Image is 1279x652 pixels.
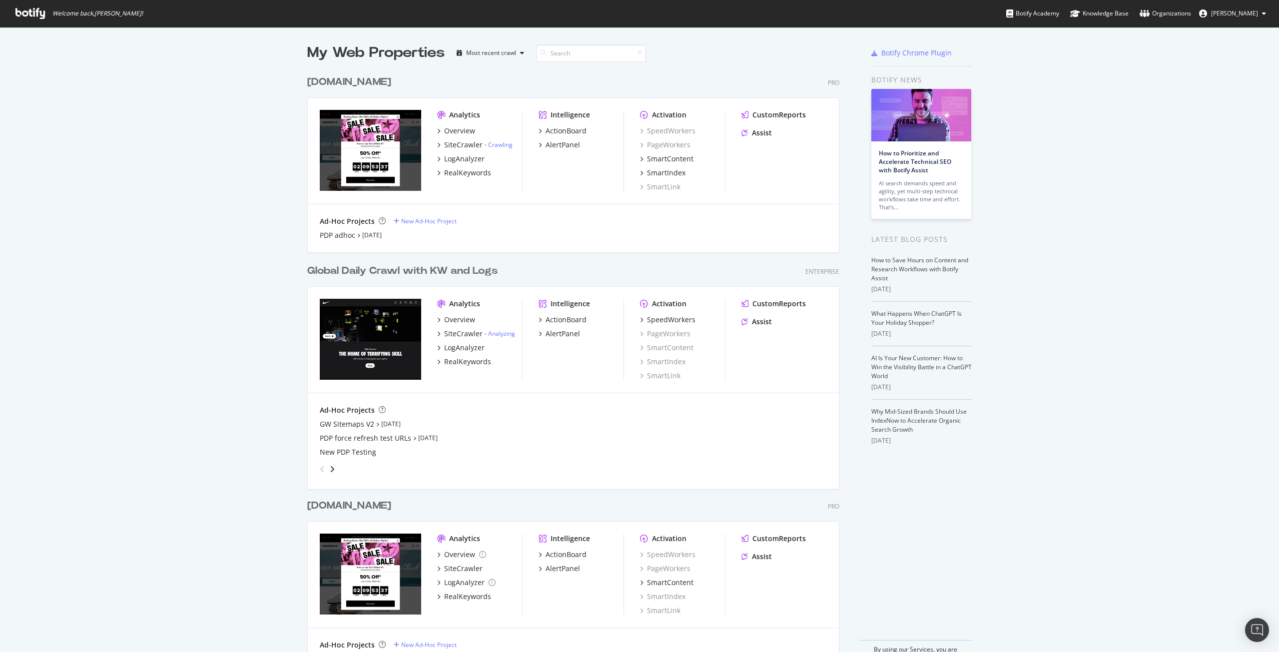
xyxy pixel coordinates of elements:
[437,550,486,560] a: Overview
[640,578,693,588] a: SmartContent
[741,534,806,544] a: CustomReports
[485,329,515,338] div: -
[652,110,686,120] div: Activation
[444,315,475,325] div: Overview
[871,285,972,294] div: [DATE]
[444,550,475,560] div: Overview
[401,217,457,225] div: New Ad-Hoc Project
[52,9,143,17] span: Welcome back, [PERSON_NAME] !
[640,357,685,367] a: SmartIndex
[741,299,806,309] a: CustomReports
[871,74,972,85] div: Botify news
[449,534,480,544] div: Analytics
[394,641,457,649] a: New Ad-Hoc Project
[1245,618,1269,642] div: Open Intercom Messenger
[752,317,772,327] div: Assist
[871,329,972,338] div: [DATE]
[871,234,972,245] div: Latest Blog Posts
[640,371,680,381] a: SmartLink
[640,154,693,164] a: SmartContent
[828,502,839,511] div: Pro
[546,315,587,325] div: ActionBoard
[640,168,685,178] a: SmartIndex
[307,264,498,278] div: Global Daily Crawl with KW and Logs
[444,343,485,353] div: LogAnalyzer
[871,383,972,392] div: [DATE]
[647,578,693,588] div: SmartContent
[320,216,375,226] div: Ad-Hoc Projects
[488,140,513,149] a: Crawling
[1140,8,1191,18] div: Organizations
[307,75,395,89] a: [DOMAIN_NAME]
[449,110,480,120] div: Analytics
[539,315,587,325] a: ActionBoard
[647,315,695,325] div: SpeedWorkers
[444,357,491,367] div: RealKeywords
[488,329,515,338] a: Analyzing
[640,564,690,574] a: PageWorkers
[444,564,483,574] div: SiteCrawler
[640,592,685,602] div: SmartIndex
[437,578,496,588] a: LogAnalyzer
[444,578,485,588] div: LogAnalyzer
[539,126,587,136] a: ActionBoard
[437,168,491,178] a: RealKeywords
[871,309,962,327] a: What Happens When ChatGPT Is Your Holiday Shopper?
[640,315,695,325] a: SpeedWorkers
[640,550,695,560] a: SpeedWorkers
[320,534,421,615] img: conversedataimport.com
[546,329,580,339] div: AlertPanel
[1211,9,1258,17] span: Erin MacRae
[539,564,580,574] a: AlertPanel
[741,552,772,562] a: Assist
[640,329,690,339] div: PageWorkers
[307,75,391,89] div: [DOMAIN_NAME]
[307,264,502,278] a: Global Daily Crawl with KW and Logs
[546,564,580,574] div: AlertPanel
[307,499,391,513] div: [DOMAIN_NAME]
[647,168,685,178] div: SmartIndex
[1006,8,1059,18] div: Botify Academy
[539,550,587,560] a: ActionBoard
[640,126,695,136] a: SpeedWorkers
[320,419,374,429] div: GW Sitemaps V2
[881,48,952,58] div: Botify Chrome Plugin
[320,299,421,380] img: nike.com
[871,256,968,282] a: How to Save Hours on Content and Research Workflows with Botify Assist
[640,140,690,150] a: PageWorkers
[320,230,355,240] a: PDP adhoc
[437,315,475,325] a: Overview
[418,434,438,442] a: [DATE]
[449,299,480,309] div: Analytics
[546,140,580,150] div: AlertPanel
[316,461,329,477] div: angle-left
[871,354,972,380] a: AI Is Your New Customer: How to Win the Visibility Battle in a ChatGPT World
[437,343,485,353] a: LogAnalyzer
[539,140,580,150] a: AlertPanel
[752,534,806,544] div: CustomReports
[437,154,485,164] a: LogAnalyzer
[437,140,513,150] a: SiteCrawler- Crawling
[1191,5,1274,21] button: [PERSON_NAME]
[551,110,590,120] div: Intelligence
[640,182,680,192] a: SmartLink
[307,499,395,513] a: [DOMAIN_NAME]
[437,564,483,574] a: SiteCrawler
[329,464,336,474] div: angle-right
[652,299,686,309] div: Activation
[536,44,646,62] input: Search
[879,179,964,211] div: AI search demands speed and agility, yet multi-step technical workflows take time and effort. Tha...
[320,433,411,443] div: PDP force refresh test URLs
[320,640,375,650] div: Ad-Hoc Projects
[652,534,686,544] div: Activation
[551,299,590,309] div: Intelligence
[381,420,401,428] a: [DATE]
[320,405,375,415] div: Ad-Hoc Projects
[640,606,680,616] div: SmartLink
[752,299,806,309] div: CustomReports
[539,329,580,339] a: AlertPanel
